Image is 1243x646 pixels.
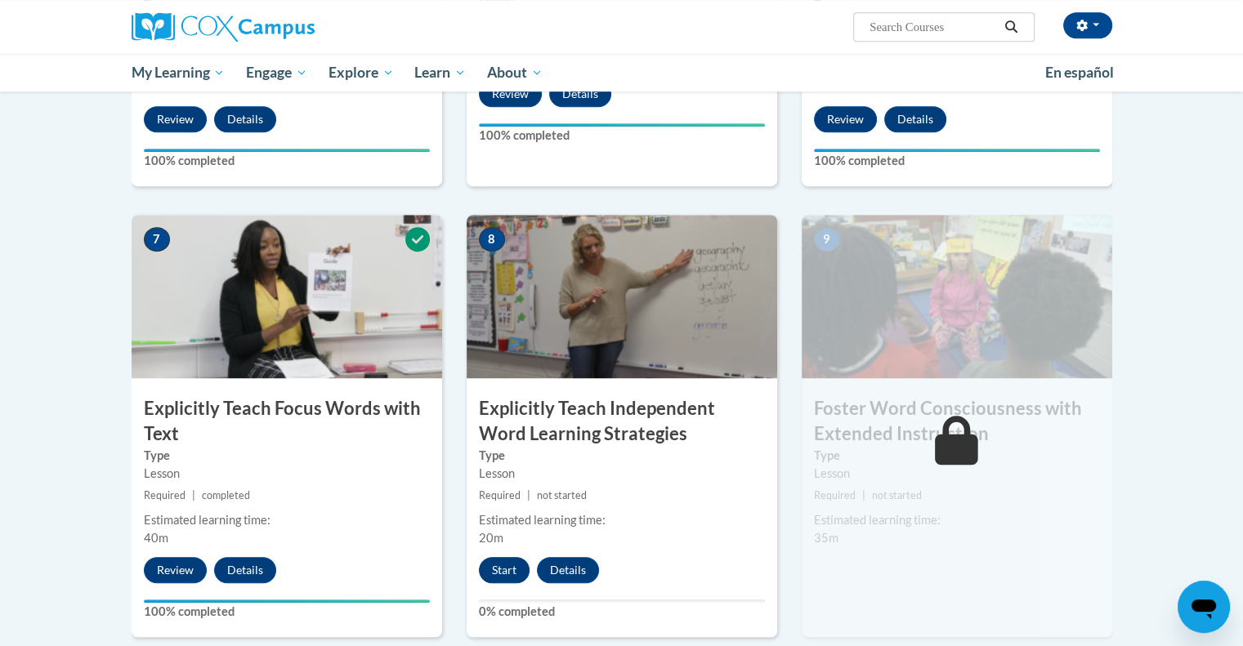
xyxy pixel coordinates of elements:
[862,489,865,501] span: |
[479,123,765,127] div: Your progress
[527,489,530,501] span: |
[144,106,207,132] button: Review
[144,531,168,545] span: 40m
[144,80,168,94] span: 20m
[814,149,1100,152] div: Your progress
[802,215,1112,378] img: Course Image
[131,63,225,82] span: My Learning
[318,54,405,91] a: Explore
[107,54,1137,91] div: Main menu
[479,511,765,529] div: Estimated learning time:
[814,152,1100,170] label: 100% completed
[814,80,838,94] span: 25m
[467,215,777,378] img: Course Image
[479,557,530,583] button: Start
[814,227,840,252] span: 9
[329,63,394,82] span: Explore
[814,447,1100,465] label: Type
[1178,581,1230,633] iframe: Button to launch messaging window
[214,557,276,583] button: Details
[202,489,250,501] span: completed
[802,396,1112,447] h3: Foster Word Consciousness with Extended Instruction
[479,603,765,621] label: 0% completed
[144,152,430,170] label: 100% completed
[121,54,236,91] a: My Learning
[132,12,315,42] img: Cox Campus
[872,489,922,501] span: not started
[1035,56,1125,90] a: En español
[479,127,765,145] label: 100% completed
[884,106,946,132] button: Details
[479,227,505,252] span: 8
[549,81,611,107] button: Details
[479,531,503,545] span: 20m
[132,215,442,378] img: Course Image
[479,81,542,107] button: Review
[476,54,553,91] a: About
[144,227,170,252] span: 7
[132,12,442,42] a: Cox Campus
[1045,64,1114,81] span: En español
[132,396,442,447] h3: Explicitly Teach Focus Words with Text
[144,511,430,529] div: Estimated learning time:
[814,106,877,132] button: Review
[192,489,195,501] span: |
[414,63,466,82] span: Learn
[479,447,765,465] label: Type
[246,63,307,82] span: Engage
[467,396,777,447] h3: Explicitly Teach Independent Word Learning Strategies
[479,465,765,483] div: Lesson
[144,149,430,152] div: Your progress
[144,447,430,465] label: Type
[814,531,838,545] span: 35m
[999,17,1023,37] button: Search
[814,511,1100,529] div: Estimated learning time:
[235,54,318,91] a: Engage
[144,465,430,483] div: Lesson
[144,557,207,583] button: Review
[868,17,999,37] input: Search Courses
[1063,12,1112,38] button: Account Settings
[404,54,476,91] a: Learn
[814,489,856,501] span: Required
[479,489,521,501] span: Required
[144,603,430,621] label: 100% completed
[214,106,276,132] button: Details
[537,557,599,583] button: Details
[144,599,430,603] div: Your progress
[487,63,543,82] span: About
[537,489,587,501] span: not started
[144,489,186,501] span: Required
[814,465,1100,483] div: Lesson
